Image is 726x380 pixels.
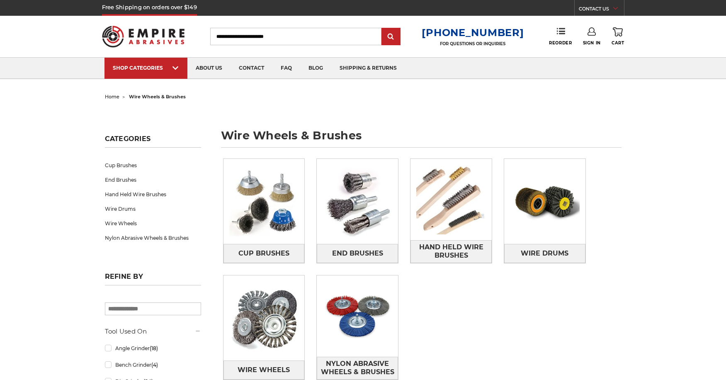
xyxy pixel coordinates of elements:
[105,158,201,173] a: Cup Brushes
[223,361,305,379] a: Wire Wheels
[317,244,398,263] a: End Brushes
[105,341,201,356] a: Angle Grinder
[231,58,272,79] a: contact
[105,326,201,336] h5: Tool Used On
[129,94,186,100] span: wire wheels & brushes
[105,94,119,100] a: home
[549,27,572,45] a: Reorder
[105,187,201,202] a: Hand Held Wire Brushes
[272,58,300,79] a: faq
[221,130,622,148] h1: wire wheels & brushes
[187,58,231,79] a: about us
[223,161,305,242] img: Cup Brushes
[410,159,492,240] img: Hand Held Wire Brushes
[105,202,201,216] a: Wire Drums
[151,362,158,368] span: (4)
[105,216,201,231] a: Wire Wheels
[105,273,201,285] h5: Refine by
[238,363,290,377] span: Wire Wheels
[317,275,398,357] img: Nylon Abrasive Wheels & Brushes
[422,41,524,46] p: FOR QUESTIONS OR INQUIRIES
[105,231,201,245] a: Nylon Abrasive Wheels & Brushes
[422,27,524,39] a: [PHONE_NUMBER]
[579,4,624,16] a: CONTACT US
[504,244,585,263] a: Wire Drums
[317,161,398,242] img: End Brushes
[223,244,305,263] a: Cup Brushes
[102,20,185,53] img: Empire Abrasives
[105,173,201,187] a: End Brushes
[300,58,331,79] a: blog
[105,135,201,148] h5: Categories
[105,358,201,372] a: Bench Grinder
[317,357,398,380] a: Nylon Abrasive Wheels & Brushes
[521,246,568,261] span: Wire Drums
[332,246,383,261] span: End Brushes
[113,65,179,71] div: SHOP CATEGORIES
[583,40,601,46] span: Sign In
[238,246,289,261] span: Cup Brushes
[612,40,624,46] span: Cart
[549,40,572,46] span: Reorder
[411,240,491,263] span: Hand Held Wire Brushes
[410,240,492,263] a: Hand Held Wire Brushes
[383,29,399,45] input: Submit
[150,345,158,351] span: (18)
[331,58,405,79] a: shipping & returns
[612,27,624,46] a: Cart
[223,278,305,359] img: Wire Wheels
[504,161,585,242] img: Wire Drums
